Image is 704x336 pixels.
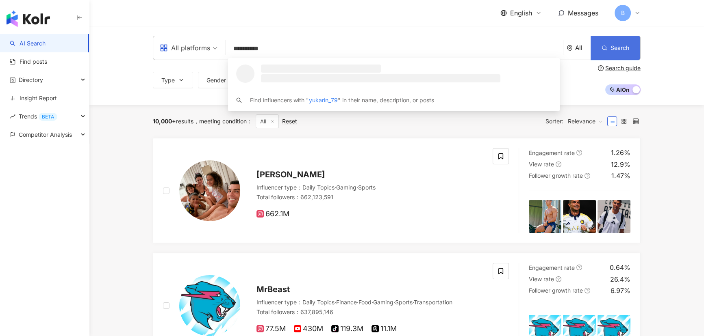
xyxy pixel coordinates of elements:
[336,299,357,306] span: Finance
[568,9,598,17] span: Messages
[256,210,289,218] span: 662.1M
[529,161,554,168] span: View rate
[282,118,297,125] div: Reset
[357,299,359,306] span: ·
[302,299,335,306] span: Daily Topics
[545,115,607,128] div: Sorter:
[160,44,168,52] span: appstore
[395,299,413,306] span: Sports
[256,308,483,316] div: Total followers ： 637,895,146
[19,107,57,125] span: Trends
[19,71,43,89] span: Directory
[605,65,641,71] div: Search guide
[610,263,630,272] div: 0.64%
[556,162,561,167] span: question-circle
[576,265,582,270] span: question-circle
[529,200,562,233] img: post-image
[611,171,630,180] div: 1.47%
[611,160,630,169] div: 12.9%
[576,150,582,155] span: question-circle
[529,276,554,282] span: View rate
[10,39,46,47] a: searchAI Search
[373,299,393,306] span: Gaming
[611,148,630,157] div: 1.26%
[621,9,625,17] span: B
[256,170,325,179] span: [PERSON_NAME]
[598,200,630,233] img: post-image
[568,115,603,128] span: Relevance
[529,287,583,294] span: Follower growth rate
[256,298,483,306] div: Influencer type ：
[584,288,590,293] span: question-circle
[250,96,434,105] div: Find influencers with " " in their name, description, or posts
[563,200,596,233] img: post-image
[179,160,240,221] img: KOL Avatar
[236,97,242,103] span: search
[179,275,240,336] img: KOL Avatar
[335,184,336,191] span: ·
[256,114,279,128] span: All
[393,299,395,306] span: ·
[372,325,397,333] span: 11.1M
[161,77,175,84] span: Type
[556,276,561,282] span: question-circle
[610,275,630,284] div: 26.4%
[359,299,372,306] span: Food
[7,11,50,27] img: logo
[414,299,452,306] span: Transportation
[153,118,193,125] div: results
[256,325,286,333] span: 77.5M
[510,9,532,17] span: English
[19,125,72,144] span: Competitor Analysis
[336,184,356,191] span: Gaming
[529,264,575,271] span: Engagement rate
[198,72,244,88] button: Gender
[10,114,15,119] span: rise
[39,113,57,121] div: BETA
[331,325,363,333] span: 119.3M
[611,45,629,51] span: Search
[567,45,573,51] span: environment
[358,184,376,191] span: Sports
[206,77,226,84] span: Gender
[335,299,336,306] span: ·
[356,184,358,191] span: ·
[10,58,47,66] a: Find posts
[529,172,583,179] span: Follower growth rate
[256,183,483,192] div: Influencer type ：
[153,118,176,125] span: 10,000+
[153,72,193,88] button: Type
[193,118,252,125] span: meeting condition ：
[309,97,338,103] span: yukarin_79
[611,286,630,295] div: 6.97%
[256,284,290,294] span: MrBeast
[302,184,335,191] span: Daily Topics
[294,325,323,333] span: 430M
[10,94,57,102] a: Insight Report
[529,149,575,156] span: Engagement rate
[372,299,373,306] span: ·
[413,299,414,306] span: ·
[153,138,641,243] a: KOL Avatar[PERSON_NAME]Influencer type：Daily Topics·Gaming·SportsTotal followers：662,123,591662.1...
[575,44,591,51] div: All
[591,36,640,60] button: Search
[598,65,604,71] span: question-circle
[256,193,483,201] div: Total followers ： 662,123,591
[584,173,590,179] span: question-circle
[160,41,210,54] div: All platforms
